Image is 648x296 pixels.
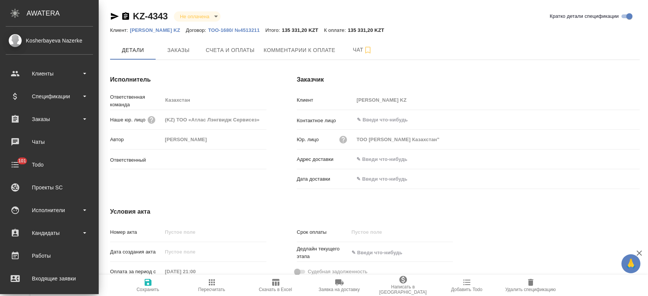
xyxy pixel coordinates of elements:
[505,287,556,292] span: Удалить спецификацию
[160,46,197,55] span: Заказы
[121,12,130,21] button: Скопировать ссылку
[297,228,349,236] p: Срок оплаты
[6,136,93,148] div: Чаты
[180,275,244,296] button: Пересчитать
[435,275,499,296] button: Добавить Todo
[110,268,162,276] p: Оплата за период с
[110,12,119,21] button: Скопировать ссылку для ЯМессенджера
[162,246,229,257] input: Пустое поле
[621,254,640,273] button: 🙏
[2,178,97,197] a: Проекты SC
[349,247,415,258] input: ✎ Введи что-нибудь
[133,11,168,21] a: KZ-4343
[130,27,186,33] a: [PERSON_NAME] KZ
[208,27,265,33] a: ТОО-1680/ №4513211
[116,275,180,296] button: Сохранить
[110,156,162,164] p: Ответственный
[110,136,162,143] p: Автор
[324,27,348,33] p: К оплате:
[318,287,359,292] span: Заявка на доставку
[2,155,97,174] a: 101Todo
[6,91,93,102] div: Спецификации
[297,156,354,163] p: Адрес доставки
[297,245,349,260] p: Дедлайн текущего этапа
[186,27,208,33] p: Договор:
[265,27,282,33] p: Итого:
[264,46,336,55] span: Комментарии к оплате
[244,275,307,296] button: Скачать в Excel
[110,228,162,236] p: Номер акта
[354,94,640,105] input: Пустое поле
[344,45,381,55] span: Чат
[354,134,640,145] input: Пустое поле
[550,13,619,20] span: Кратко детали спецификации
[6,227,93,239] div: Кандидаты
[110,93,162,109] p: Ответственная команда
[110,248,162,256] p: Дата создания акта
[6,113,93,125] div: Заказы
[6,159,93,170] div: Todo
[6,68,93,79] div: Клиенты
[297,96,354,104] p: Клиент
[297,175,354,183] p: Дата доставки
[137,287,159,292] span: Сохранить
[162,114,266,125] input: Пустое поле
[174,11,221,22] div: Не оплачена
[6,273,93,284] div: Входящие заявки
[6,205,93,216] div: Исполнители
[110,75,266,84] h4: Исполнитель
[110,27,130,33] p: Клиент:
[348,27,390,33] p: 135 331,20 KZT
[259,287,292,292] span: Скачать в Excel
[354,173,420,184] input: ✎ Введи что-нибудь
[115,46,151,55] span: Детали
[6,36,93,45] div: Kosherbayeva Nazerke
[178,13,211,20] button: Не оплачена
[162,227,266,238] input: Пустое поле
[2,246,97,265] a: Работы
[110,207,453,216] h4: Условия акта
[297,117,354,124] p: Контактное лицо
[635,119,637,121] button: Open
[624,256,637,272] span: 🙏
[2,269,97,288] a: Входящие заявки
[162,266,229,277] input: Пустое поле
[27,6,99,21] div: AWATERA
[162,134,266,145] input: Пустое поле
[206,46,255,55] span: Счета и оплаты
[297,136,319,143] p: Юр. лицо
[376,284,430,295] span: Написать в [GEOGRAPHIC_DATA]
[451,287,482,292] span: Добавить Todo
[198,287,225,292] span: Пересчитать
[308,268,367,276] span: Судебная задолженность
[6,250,93,261] div: Работы
[307,275,371,296] button: Заявка на доставку
[297,75,640,84] h4: Заказчик
[354,154,640,165] input: ✎ Введи что-нибудь
[371,275,435,296] button: Написать в [GEOGRAPHIC_DATA]
[363,46,372,55] svg: Подписаться
[499,275,563,296] button: Удалить спецификацию
[14,157,31,165] span: 101
[110,116,145,124] p: Наше юр. лицо
[262,159,264,160] button: Open
[282,27,324,33] p: 135 331,20 KZT
[356,115,612,124] input: ✎ Введи что-нибудь
[2,132,97,151] a: Чаты
[349,227,415,238] input: Пустое поле
[6,182,93,193] div: Проекты SC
